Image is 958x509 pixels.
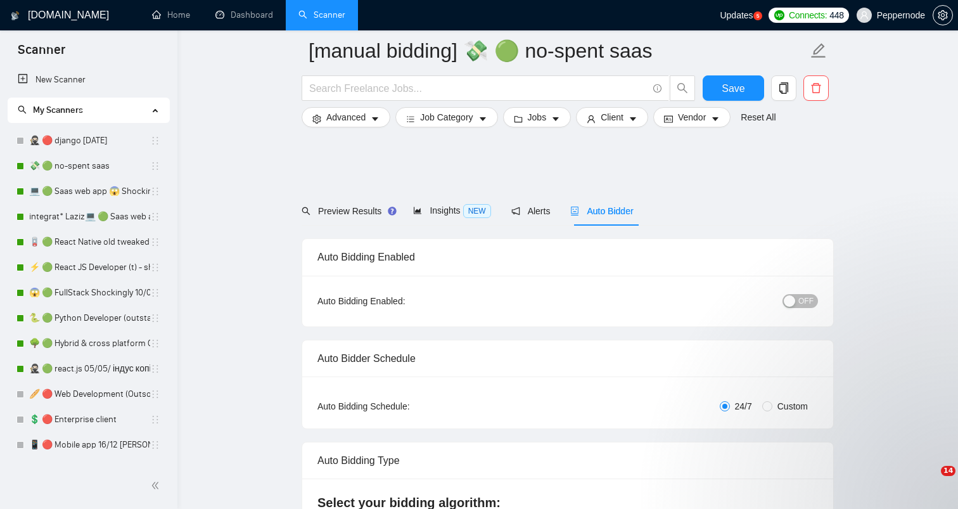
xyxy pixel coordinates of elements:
[601,110,623,124] span: Client
[860,11,869,20] span: user
[317,399,484,413] div: Auto Bidding Schedule:
[478,114,487,124] span: caret-down
[150,415,160,425] span: holder
[670,75,695,101] button: search
[150,161,160,171] span: holder
[810,42,827,59] span: edit
[803,75,829,101] button: delete
[18,67,159,93] a: New Scanner
[528,110,547,124] span: Jobs
[150,237,160,247] span: holder
[570,206,633,216] span: Auto Bidder
[8,128,169,153] li: 🥷🏻 🔴 django 13/02/25
[298,10,345,20] a: searchScanner
[8,67,169,93] li: New Scanner
[771,75,796,101] button: copy
[150,136,160,146] span: holder
[720,10,753,20] span: Updates
[29,229,150,255] a: 🪫 🟢 React Native old tweaked 05.05 індус копі
[29,179,150,204] a: 💻 🟢 Saas web app 😱 Shockingly 27/11
[664,114,673,124] span: idcard
[8,356,169,382] li: 🥷🏻 🟢 react.js 05/05/ індус копі 19/05 change end
[29,382,150,407] a: 🥖 🔴 Web Development (Outsource)
[587,114,596,124] span: user
[941,466,955,476] span: 14
[772,82,796,94] span: copy
[8,204,169,229] li: integrat* Laziz💻 🟢 Saas web app 😱 Shockingly 27/11
[150,364,160,374] span: holder
[150,440,160,450] span: holder
[18,105,83,115] span: My Scanners
[420,110,473,124] span: Job Category
[29,280,150,306] a: 😱 🟢 FullStack Shockingly 10/01
[150,338,160,349] span: holder
[413,205,490,216] span: Insights
[463,204,491,218] span: NEW
[215,10,273,20] a: dashboardDashboard
[933,10,953,20] a: setting
[150,262,160,273] span: holder
[753,11,762,20] a: 5
[29,407,150,432] a: 💲 🔴 Enterprise client
[29,306,150,331] a: 🐍 🟢 Python Developer (outstaff)
[317,442,818,479] div: Auto Bidding Type
[915,466,945,496] iframe: Intercom live chat
[29,331,150,356] a: 🌳 🟢 Hybrid & cross platform 07/04 changed start
[678,110,706,124] span: Vendor
[511,206,551,216] span: Alerts
[8,41,75,67] span: Scanner
[150,186,160,197] span: holder
[29,204,150,229] a: integrat* Laziz💻 🟢 Saas web app 😱 Shockingly 27/11
[8,179,169,204] li: 💻 🟢 Saas web app 😱 Shockingly 27/11
[670,82,694,94] span: search
[317,294,484,308] div: Auto Bidding Enabled:
[150,288,160,298] span: holder
[302,107,390,127] button: settingAdvancedcaret-down
[371,114,380,124] span: caret-down
[33,105,83,115] span: My Scanners
[8,280,169,306] li: 😱 🟢 FullStack Shockingly 10/01
[317,239,818,275] div: Auto Bidding Enabled
[150,313,160,323] span: holder
[406,114,415,124] span: bars
[551,114,560,124] span: caret-down
[317,340,818,377] div: Auto Bidder Schedule
[29,356,150,382] a: 🥷🏻 🟢 react.js 05/05/ індус копі 19/05 change end
[302,206,393,216] span: Preview Results
[933,10,952,20] span: setting
[386,205,398,217] div: Tooltip anchor
[774,10,784,20] img: upwork-logo.png
[8,229,169,255] li: 🪫 🟢 React Native old tweaked 05.05 індус копі
[8,306,169,331] li: 🐍 🟢 Python Developer (outstaff)
[309,81,648,96] input: Search Freelance Jobs...
[514,114,523,124] span: folder
[11,6,20,26] img: logo
[653,107,731,127] button: idcardVendorcaret-down
[741,110,776,124] a: Reset All
[18,105,27,114] span: search
[503,107,572,127] button: folderJobscaret-down
[933,5,953,25] button: setting
[653,84,661,93] span: info-circle
[312,114,321,124] span: setting
[309,35,808,67] input: Scanner name...
[8,458,169,483] li: 📳 🔴 Saas mobile app 😱 Shockingly 10/01
[829,8,843,22] span: 448
[395,107,497,127] button: barsJob Categorycaret-down
[711,114,720,124] span: caret-down
[29,128,150,153] a: 🥷🏻 🔴 django [DATE]
[150,212,160,222] span: holder
[8,331,169,356] li: 🌳 🟢 Hybrid & cross platform 07/04 changed start
[511,207,520,216] span: notification
[789,8,827,22] span: Connects:
[798,294,814,308] span: OFF
[8,255,169,280] li: ⚡ 🟢 React JS Developer (t) - short 24/03
[29,255,150,280] a: ⚡ 🟢 React JS Developer (t) - short 24/03
[722,81,744,96] span: Save
[804,82,828,94] span: delete
[703,75,764,101] button: Save
[29,432,150,458] a: 📱 🔴 Mobile app 16/12 [PERSON_NAME]'s change
[8,407,169,432] li: 💲 🔴 Enterprise client
[302,207,310,216] span: search
[8,153,169,179] li: 💸 🟢 no-spent saas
